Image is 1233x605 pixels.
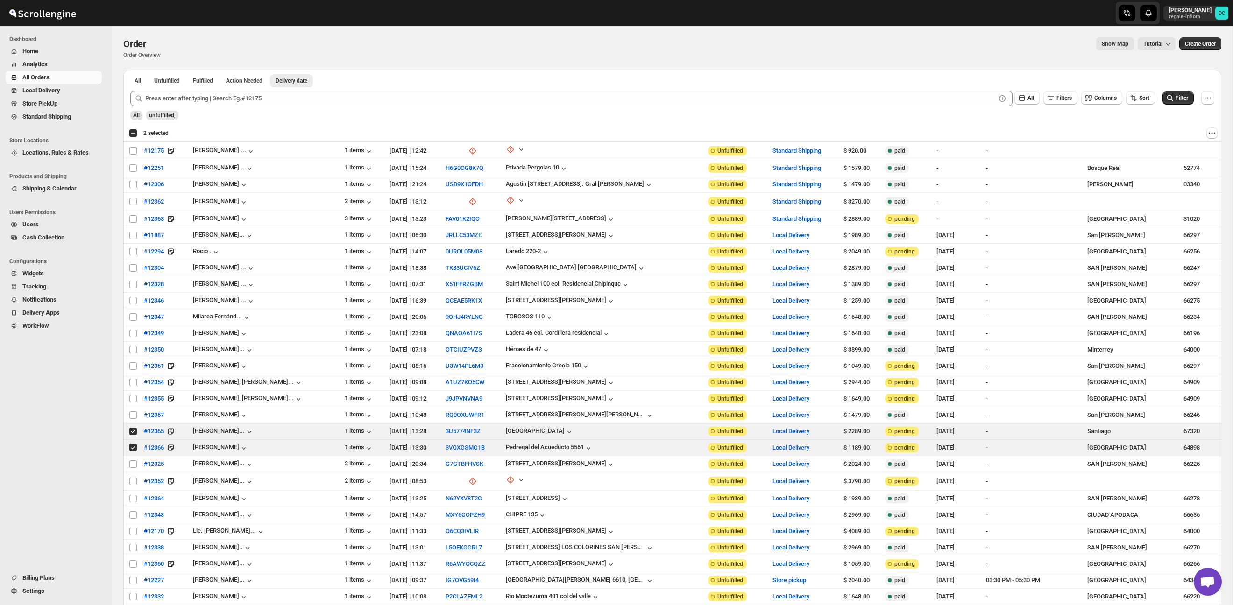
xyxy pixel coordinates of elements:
button: 0UROL05M08 [446,248,482,255]
button: [STREET_ADDRESS][PERSON_NAME] [506,231,616,240]
span: #12346 [144,296,164,305]
button: [PERSON_NAME] ... [193,280,255,289]
button: RQ0OXUWFR1 [446,411,484,418]
button: User menu [1163,6,1229,21]
div: Saint Michel 100 col. Residencial Chipinque [506,280,621,287]
button: QNAOA61I7S [446,330,482,337]
button: J9JPVNVNA9 [446,395,482,402]
button: 1 items [345,511,374,520]
button: Ladera 46 col. Cordillera residencial [506,329,611,338]
button: Locations, Rules & Rates [6,146,102,159]
div: [PERSON_NAME]... [193,511,245,518]
div: [PERSON_NAME] ... [193,280,246,287]
span: Store PickUp [22,100,57,107]
span: Action Needed [226,77,262,84]
button: Tracking [6,280,102,293]
p: [PERSON_NAME] [1169,7,1212,14]
button: Local Delivery [772,346,809,353]
button: [PERSON_NAME] [193,180,248,190]
button: 1 items [345,231,374,240]
div: [STREET_ADDRESS] [506,494,560,501]
button: O6CQ3IVLIR [446,528,479,535]
span: #12328 [144,280,164,289]
button: Fulfilled [187,74,219,87]
span: Analytics [22,61,48,68]
div: [STREET_ADDRESS][PERSON_NAME] [506,527,606,534]
span: Create Order [1185,40,1216,48]
div: [PERSON_NAME][STREET_ADDRESS] [506,215,606,222]
button: Standard Shipping [772,181,821,188]
button: FAV01K2IQO [446,215,480,222]
span: Delivery Apps [22,309,60,316]
div: [PERSON_NAME] [193,494,248,504]
button: #12325 [138,457,170,471]
button: Pedregal del Acueducto 5561 [506,443,593,453]
button: #12343 [138,507,170,522]
div: 1 items [345,394,374,404]
div: Rocio . [193,247,220,257]
button: Unfulfilled [149,74,185,87]
button: Local Delivery [772,511,809,518]
button: G7GTBFHVSK [446,460,483,467]
button: [PERSON_NAME]... [193,164,254,173]
button: Deliverydate [270,74,313,87]
img: ScrollEngine [7,1,78,25]
span: Fulfilled [193,77,213,84]
div: TOBOSOS 110 [506,313,545,320]
div: [PERSON_NAME]... [193,345,245,352]
div: 1 items [345,494,374,504]
button: Laredo 220-2 [506,247,550,257]
button: 1 items [345,164,374,173]
div: [STREET_ADDRESS][PERSON_NAME][PERSON_NAME] [506,411,645,418]
button: A1UZ7KO5CW [446,379,484,386]
span: Tracking [22,283,46,290]
button: #12351 [138,359,170,373]
span: #12351 [144,361,164,371]
div: [PERSON_NAME]... [193,477,245,484]
div: [PERSON_NAME] [193,362,248,371]
button: [PERSON_NAME].. [193,543,252,553]
button: Local Delivery [772,232,809,239]
div: [STREET_ADDRESS][PERSON_NAME] [506,231,606,238]
button: QCEAE5RK1X [446,297,482,304]
button: All [1014,91,1040,105]
button: [STREET_ADDRESS][PERSON_NAME] [506,460,616,469]
button: #12365 [138,424,170,439]
button: Filter [1162,91,1194,105]
span: #12357 [144,410,164,420]
button: Local Delivery [772,330,809,337]
div: 1 items [345,180,374,190]
button: 1 items [345,329,374,338]
button: #12363 [138,211,170,226]
button: Analytics [6,58,102,71]
button: #12294 [138,244,170,259]
button: Widgets [6,267,102,280]
button: Standard Shipping [772,147,821,154]
button: Map action label [1096,37,1134,50]
span: #12362 [144,197,164,206]
div: [PERSON_NAME]... [193,164,245,171]
button: 3 items [345,215,374,224]
button: [PERSON_NAME][STREET_ADDRESS] [506,215,616,224]
button: ActionNeeded [220,74,268,87]
button: [PERSON_NAME]... [193,345,254,355]
button: [PERSON_NAME] [193,411,248,420]
div: 2 items [345,477,374,486]
button: 1 items [345,362,374,371]
div: 1 items [345,411,374,420]
span: #11887 [144,231,164,240]
button: 3U5774NF3Z [446,428,481,435]
button: WorkFlow [6,319,102,332]
div: [PERSON_NAME] [193,443,248,453]
span: #12349 [144,329,164,338]
button: Local Delivery [772,264,809,271]
button: H6G0OG8K7Q [446,164,483,171]
button: #12328 [138,277,170,292]
button: #12338 [138,540,170,555]
div: [STREET_ADDRESS][PERSON_NAME] [506,296,606,303]
button: 1 items [345,296,374,306]
button: CHIPRE 135 [506,511,547,520]
button: Fraccionamiento Grecia 150 [506,362,590,371]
